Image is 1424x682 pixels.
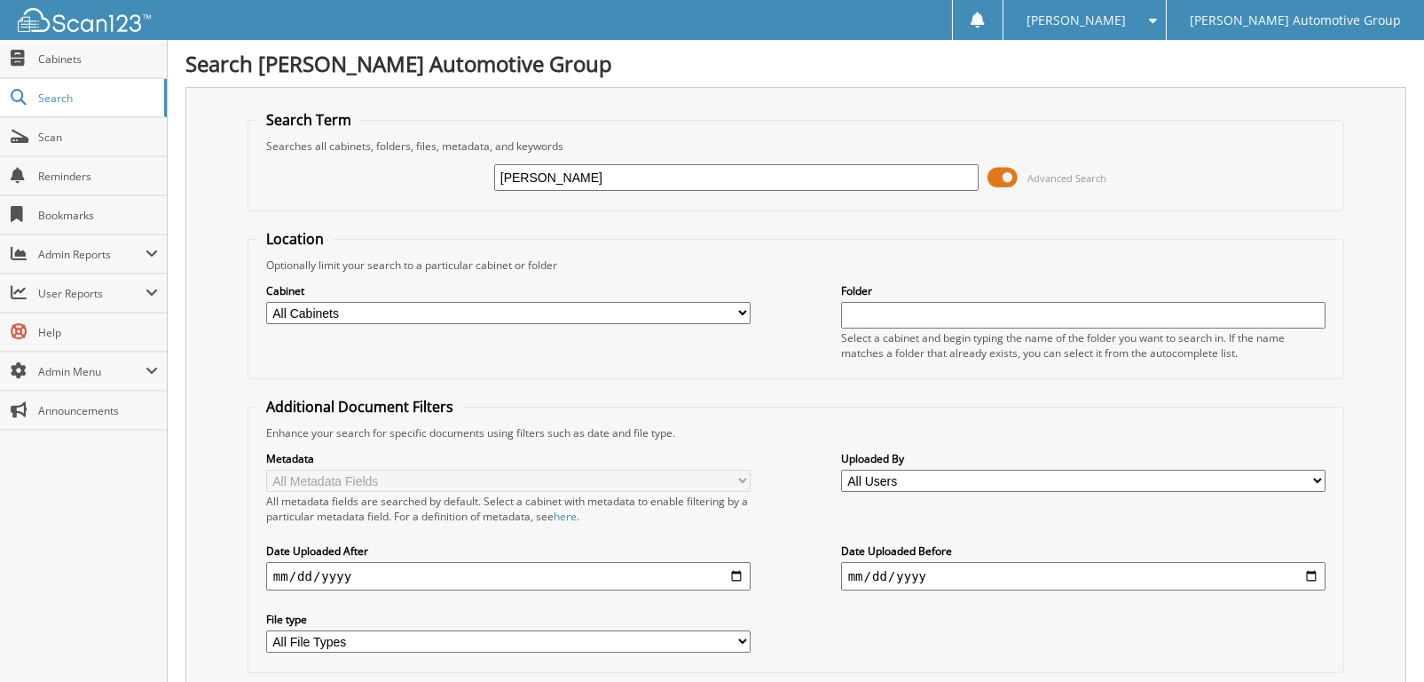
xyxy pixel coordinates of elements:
[38,364,146,379] span: Admin Menu
[38,169,158,184] span: Reminders
[554,509,577,524] a: here
[841,451,1326,466] label: Uploaded By
[257,110,360,130] legend: Search Term
[38,247,146,262] span: Admin Reports
[185,49,1406,78] h1: Search [PERSON_NAME] Automotive Group
[257,139,1334,154] div: Searches all cabinets, folders, files, metadata, and keywords
[266,562,751,591] input: start
[257,258,1334,273] div: Optionally limit your search to a particular cabinet or folder
[38,286,146,301] span: User Reports
[841,562,1326,591] input: end
[266,543,751,559] label: Date Uploaded After
[38,403,158,418] span: Announcements
[257,229,333,249] legend: Location
[1027,171,1106,185] span: Advanced Search
[38,325,158,340] span: Help
[38,91,155,106] span: Search
[1190,15,1401,26] span: [PERSON_NAME] Automotive Group
[38,208,158,223] span: Bookmarks
[257,397,462,416] legend: Additional Document Filters
[266,494,751,524] div: All metadata fields are searched by default. Select a cabinet with metadata to enable filtering b...
[38,130,158,145] span: Scan
[38,52,158,67] span: Cabinets
[841,543,1326,559] label: Date Uploaded Before
[18,8,151,32] img: scan123-logo-white.svg
[266,451,751,466] label: Metadata
[841,330,1326,361] div: Select a cabinet and begin typing the name of the folder you want to search in. If the name match...
[1027,15,1126,26] span: [PERSON_NAME]
[841,283,1326,298] label: Folder
[266,283,751,298] label: Cabinet
[257,425,1334,440] div: Enhance your search for specific documents using filters such as date and file type.
[1335,597,1424,682] iframe: Chat Widget
[266,612,751,627] label: File type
